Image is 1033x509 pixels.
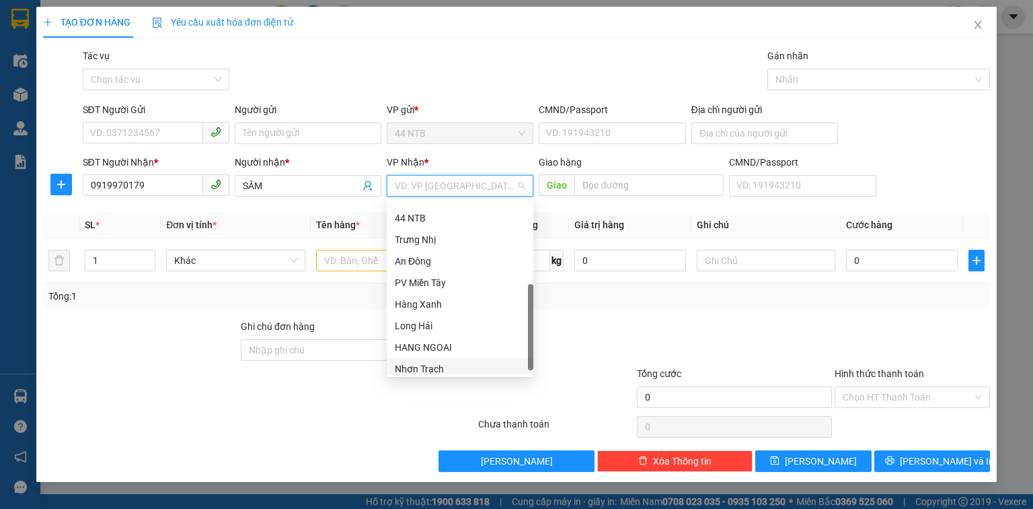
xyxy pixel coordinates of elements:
[387,102,533,117] div: VP gửi
[395,232,525,247] div: Trưng Nhị
[395,340,525,355] div: HANG NGOAI
[387,358,533,380] div: Nhơn Trạch
[83,155,229,170] div: SĐT Người Nhận
[43,17,130,28] span: TẠO ĐƠN HÀNG
[48,250,70,271] button: delete
[83,50,110,61] label: Tác vụ
[550,250,564,271] span: kg
[574,174,724,196] input: Dọc đường
[395,362,525,376] div: Nhơn Trạch
[7,75,16,84] span: environment
[7,57,93,72] li: VP 44 NTB
[241,321,315,332] label: Ghi chú đơn hàng
[387,157,424,168] span: VP Nhận
[637,368,681,379] span: Tổng cước
[166,219,217,230] span: Đơn vị tính
[316,219,360,230] span: Tên hàng
[574,250,686,271] input: 0
[85,219,95,230] span: SL
[387,250,533,272] div: An Đông
[539,102,685,117] div: CMND/Passport
[316,250,455,271] input: VD: Bàn, Ghế
[387,229,533,250] div: Trưng Nhị
[152,18,163,28] img: icon
[362,180,373,191] span: user-add
[835,368,924,379] label: Hình thức thanh toán
[846,219,892,230] span: Cước hàng
[539,157,582,168] span: Giao hàng
[785,454,857,469] span: [PERSON_NAME]
[235,155,381,170] div: Người nhận
[697,250,835,271] input: Ghi Chú
[874,450,991,472] button: printer[PERSON_NAME] và In
[539,174,574,196] span: Giao
[387,272,533,294] div: PV Miền Tây
[729,155,876,170] div: CMND/Passport
[477,417,635,440] div: Chưa thanh toán
[83,102,229,117] div: SĐT Người Gửi
[7,7,54,54] img: logo.jpg
[395,254,525,269] div: An Đông
[597,450,753,472] button: deleteXóa Thông tin
[900,454,994,469] span: [PERSON_NAME] và In
[387,207,533,229] div: 44 NTB
[51,179,71,190] span: plus
[93,74,178,100] b: 154/1 Bình Giã, P 8
[174,250,297,271] span: Khác
[691,102,838,117] div: Địa chỉ người gửi
[211,127,221,137] span: phone
[211,179,221,190] span: phone
[767,50,808,61] label: Gán nhãn
[241,339,436,361] input: Ghi chú đơn hàng
[968,250,985,271] button: plus
[395,275,525,290] div: PV Miền Tây
[152,17,294,28] span: Yêu cầu xuất hóa đơn điện tử
[387,294,533,315] div: Hàng Xanh
[969,255,984,266] span: plus
[387,337,533,358] div: HANG NGOAI
[387,315,533,337] div: Long Hải
[972,20,983,30] span: close
[574,219,624,230] span: Giá trị hàng
[48,289,399,304] div: Tổng: 1
[395,297,525,312] div: Hàng Xanh
[438,450,594,472] button: [PERSON_NAME]
[691,212,841,238] th: Ghi chú
[691,123,838,144] input: Địa chỉ của người gửi
[959,7,997,44] button: Close
[93,75,102,84] span: environment
[50,174,72,195] button: plus
[395,211,525,226] div: 44 NTB
[235,102,381,117] div: Người gửi
[395,123,525,143] span: 44 NTB
[43,18,52,27] span: plus
[755,450,872,472] button: save[PERSON_NAME]
[395,318,525,333] div: Long Hải
[653,454,712,469] span: Xóa Thông tin
[93,57,179,72] li: VP Bình Giã
[481,454,553,469] span: [PERSON_NAME]
[770,456,779,467] span: save
[885,456,894,467] span: printer
[638,456,648,467] span: delete
[7,7,195,32] li: Hoa Mai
